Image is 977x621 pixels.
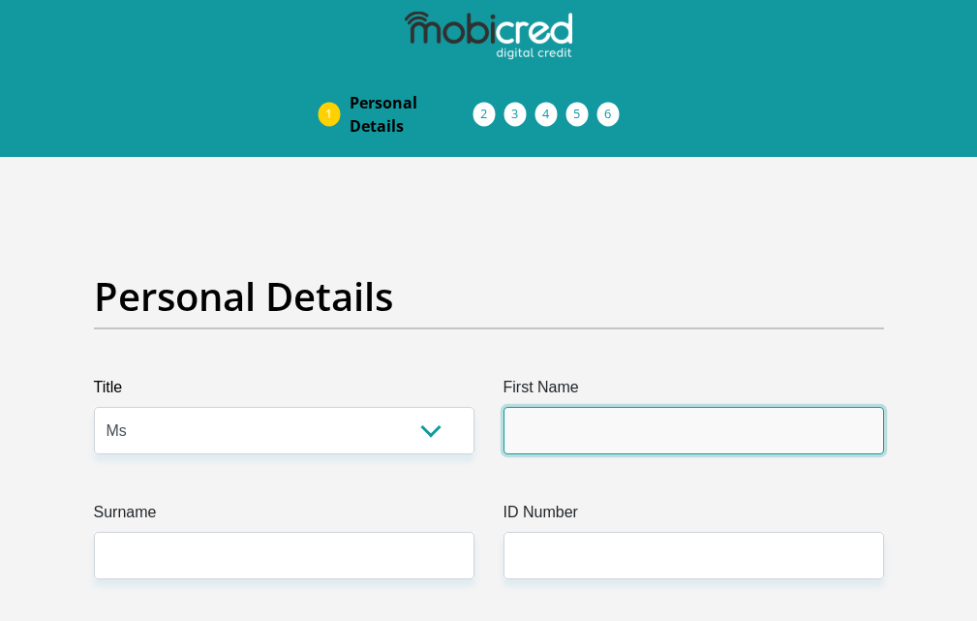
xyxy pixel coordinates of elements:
[94,501,474,532] label: Surname
[504,532,884,579] input: ID Number
[334,83,489,145] a: PersonalDetails
[350,91,473,138] span: Personal Details
[504,407,884,454] input: First Name
[504,501,884,532] label: ID Number
[94,376,474,407] label: Title
[504,376,884,407] label: First Name
[94,532,474,579] input: Surname
[94,273,884,320] h2: Personal Details
[405,12,571,60] img: mobicred logo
